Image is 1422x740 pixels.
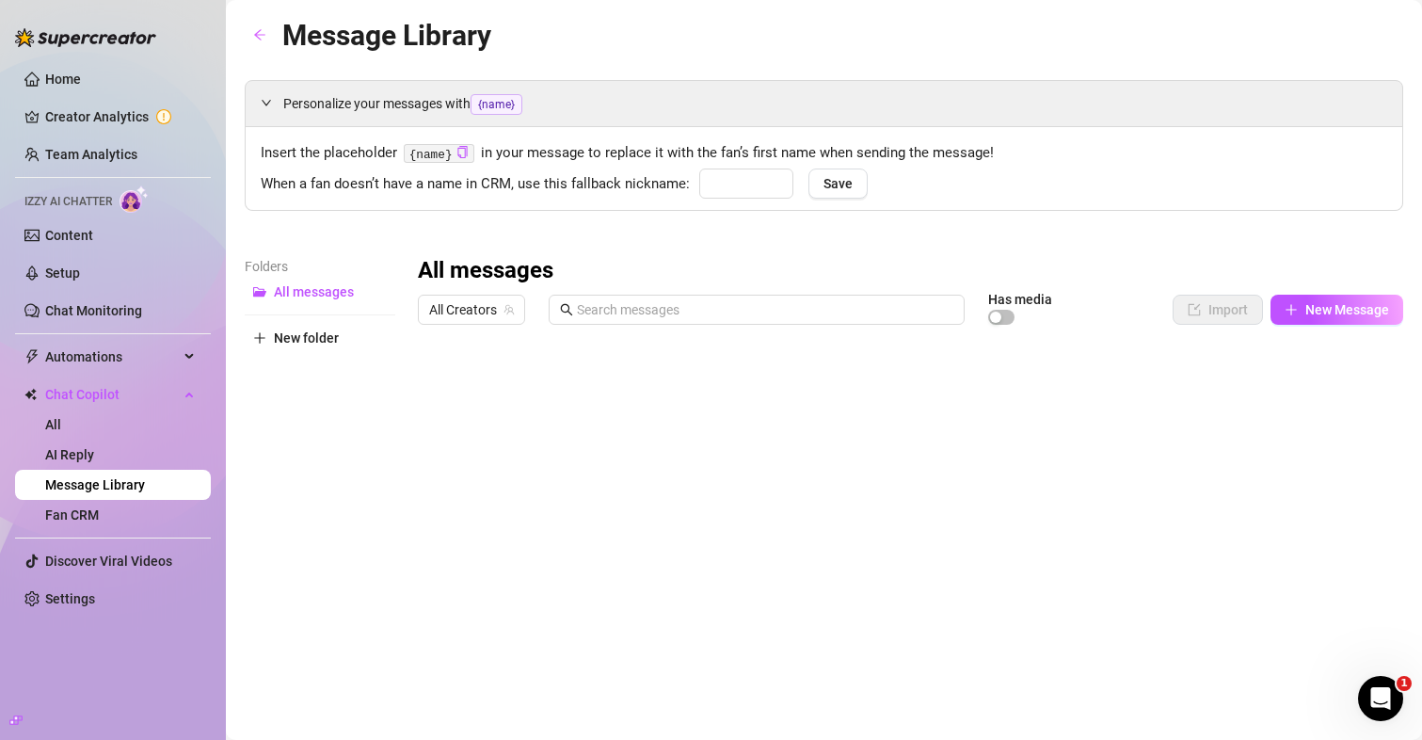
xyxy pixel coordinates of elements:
[15,28,156,47] img: logo-BBDzfeDw.svg
[823,176,853,191] span: Save
[560,303,573,316] span: search
[24,388,37,401] img: Chat Copilot
[261,142,1387,165] span: Insert the placeholder in your message to replace it with the fan’s first name when sending the m...
[9,714,23,727] span: build
[45,447,94,462] a: AI Reply
[404,144,474,164] code: {name}
[253,285,266,298] span: folder-open
[988,294,1052,305] article: Has media
[429,296,514,324] span: All Creators
[471,94,522,115] span: {name}
[245,256,395,277] article: Folders
[245,277,395,307] button: All messages
[45,72,81,87] a: Home
[45,342,179,372] span: Automations
[245,323,395,353] button: New folder
[253,28,266,41] span: arrow-left
[1305,302,1389,317] span: New Message
[45,507,99,523] a: Fan CRM
[577,299,953,320] input: Search messages
[1397,676,1412,691] span: 1
[45,591,95,606] a: Settings
[45,477,145,492] a: Message Library
[45,303,142,318] a: Chat Monitoring
[45,265,80,281] a: Setup
[808,169,868,199] button: Save
[274,284,354,299] span: All messages
[418,256,553,286] h3: All messages
[261,97,272,108] span: expanded
[503,304,515,315] span: team
[45,417,61,432] a: All
[45,379,179,410] span: Chat Copilot
[120,185,149,213] img: AI Chatter
[45,554,172,569] a: Discover Viral Videos
[45,228,93,243] a: Content
[283,93,1387,115] span: Personalize your messages with
[253,331,266,345] span: plus
[456,146,469,160] button: Click to Copy
[24,349,40,364] span: thunderbolt
[282,13,491,57] article: Message Library
[1285,303,1298,316] span: plus
[1270,295,1403,325] button: New Message
[1173,295,1263,325] button: Import
[45,147,137,162] a: Team Analytics
[24,193,112,211] span: Izzy AI Chatter
[45,102,196,132] a: Creator Analytics exclamation-circle
[456,146,469,158] span: copy
[246,81,1402,126] div: Personalize your messages with{name}
[261,173,690,196] span: When a fan doesn’t have a name in CRM, use this fallback nickname:
[274,330,339,346] span: New folder
[1358,676,1403,721] iframe: Intercom live chat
